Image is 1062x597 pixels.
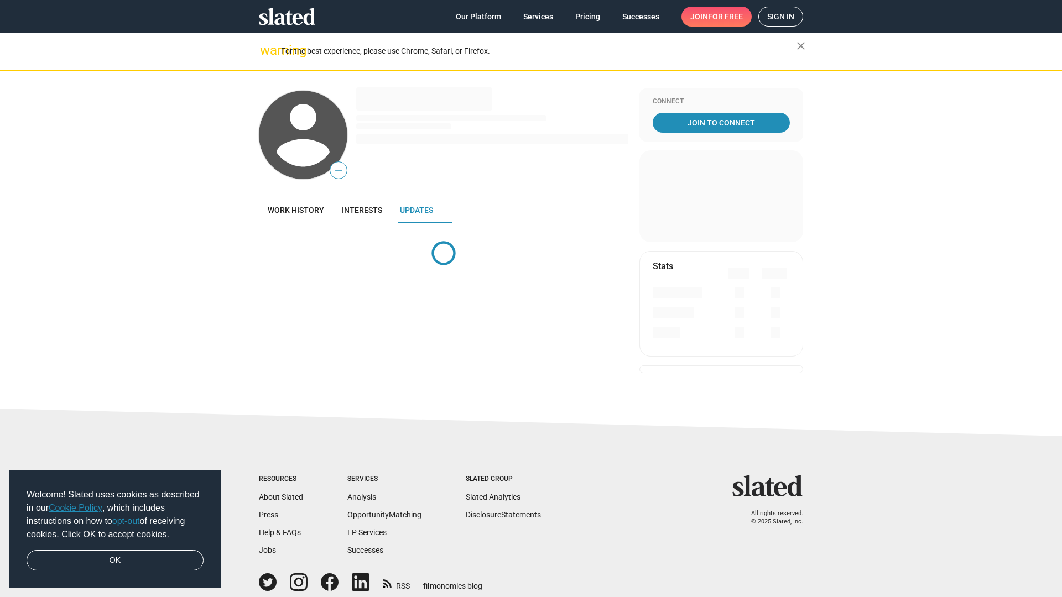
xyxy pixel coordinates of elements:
span: Welcome! Slated uses cookies as described in our , which includes instructions on how to of recei... [27,488,204,541]
span: Join To Connect [655,113,788,133]
span: Interests [342,206,382,214]
a: Help & FAQs [259,528,301,537]
div: Slated Group [466,475,541,484]
a: Successes [347,546,383,554]
span: — [330,164,347,178]
span: Our Platform [456,7,501,27]
p: All rights reserved. © 2025 Slated, Inc. [740,510,803,526]
div: Services [347,475,421,484]
a: Interests [333,197,391,223]
a: opt-out [112,516,140,526]
a: Updates [391,197,442,223]
a: Joinfor free [681,7,752,27]
mat-card-title: Stats [653,260,673,272]
a: Press [259,510,278,519]
span: film [423,582,436,590]
a: EP Services [347,528,387,537]
a: Our Platform [447,7,510,27]
span: Sign in [767,7,794,26]
span: Work history [268,206,324,214]
div: Resources [259,475,303,484]
span: Join [690,7,743,27]
a: dismiss cookie message [27,550,204,571]
a: Successes [613,7,668,27]
mat-icon: warning [260,44,273,57]
a: Join To Connect [653,113,790,133]
span: Updates [400,206,433,214]
a: RSS [383,574,410,591]
mat-icon: close [794,39,808,53]
a: About Slated [259,493,303,501]
a: Services [514,7,562,27]
div: Connect [653,97,790,106]
div: For the best experience, please use Chrome, Safari, or Firefox. [281,44,796,59]
span: Successes [622,7,659,27]
a: Jobs [259,546,276,554]
span: Pricing [575,7,600,27]
a: OpportunityMatching [347,510,421,519]
a: Work history [259,197,333,223]
span: Services [523,7,553,27]
a: Sign in [758,7,803,27]
a: Slated Analytics [466,493,520,501]
a: filmonomics blog [423,572,482,591]
a: Analysis [347,493,376,501]
div: cookieconsent [9,470,221,589]
a: Pricing [566,7,609,27]
a: DisclosureStatements [466,510,541,519]
a: Cookie Policy [49,503,102,512]
span: for free [708,7,743,27]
